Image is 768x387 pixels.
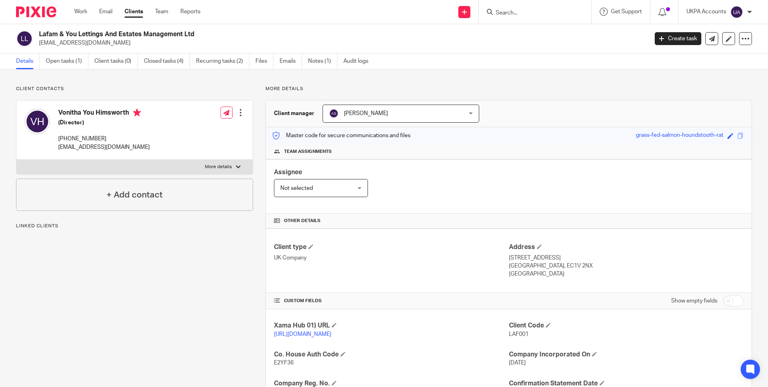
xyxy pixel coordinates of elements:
a: Recurring tasks (2) [196,54,249,69]
div: grass-fed-salmon-houndstooth-rat [636,131,723,140]
span: Team assignments [284,148,332,155]
h4: + Add contact [106,189,163,201]
span: E2YF36 [274,360,294,366]
h4: Client type [274,243,509,251]
p: Client contacts [16,86,253,92]
img: svg%3E [25,109,50,134]
p: [GEOGRAPHIC_DATA], EC1V 2NX [509,262,743,270]
a: Notes (1) [308,54,337,69]
a: Reports [180,8,200,16]
p: [PHONE_NUMBER] [58,135,150,143]
span: Get Support [611,9,642,14]
img: Pixie [16,6,56,17]
img: svg%3E [16,30,33,47]
img: svg%3E [329,109,339,118]
a: Client tasks (0) [94,54,138,69]
h4: Co. House Auth Code [274,350,509,359]
p: More details [205,164,232,170]
p: Linked clients [16,223,253,229]
label: Show empty fields [671,297,717,305]
h4: Xama Hub 01) URL [274,321,509,330]
a: Work [74,8,87,16]
h4: Client Code [509,321,743,330]
a: Closed tasks (4) [144,54,190,69]
a: Files [255,54,274,69]
a: Email [99,8,112,16]
p: [EMAIL_ADDRESS][DOMAIN_NAME] [58,143,150,151]
a: Open tasks (1) [46,54,88,69]
img: svg%3E [730,6,743,19]
span: [DATE] [509,360,526,366]
h3: Client manager [274,109,315,117]
a: Audit logs [343,54,374,69]
h4: CUSTOM FIELDS [274,298,509,304]
p: [STREET_ADDRESS] [509,254,743,262]
p: More details [266,86,752,92]
span: LAF001 [509,331,529,337]
a: Emails [280,54,302,69]
h5: (Director) [58,119,150,127]
span: Assignee [274,169,302,175]
h4: Address [509,243,743,251]
span: Not selected [280,185,313,191]
a: [URL][DOMAIN_NAME] [274,331,331,337]
p: UK Company [274,254,509,262]
a: Clients [125,8,143,16]
input: Search [495,10,567,17]
span: [PERSON_NAME] [344,111,388,116]
h2: Lafam & You Lettings And Estates Management Ltd [39,30,522,39]
p: [EMAIL_ADDRESS][DOMAIN_NAME] [39,39,643,47]
span: Other details [284,218,321,224]
a: Create task [655,32,701,45]
a: Details [16,54,40,69]
p: UKPA Accounts [686,8,726,16]
h4: Company Incorporated On [509,350,743,359]
h4: Vonitha You Himsworth [58,109,150,119]
p: Master code for secure communications and files [272,132,411,140]
p: [GEOGRAPHIC_DATA] [509,270,743,278]
i: Primary [133,109,141,117]
a: Team [155,8,168,16]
